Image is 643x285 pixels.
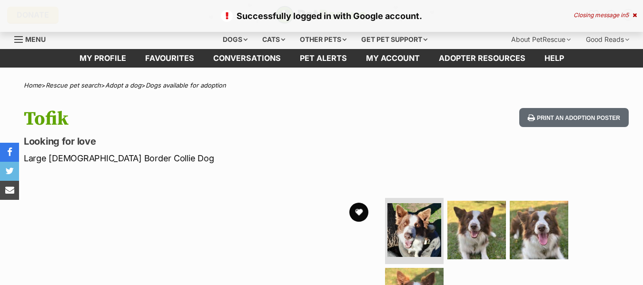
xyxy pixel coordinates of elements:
[46,81,101,89] a: Rescue pet search
[256,30,292,49] div: Cats
[505,30,577,49] div: About PetRescue
[290,49,356,68] a: Pet alerts
[146,81,226,89] a: Dogs available for adoption
[70,49,136,68] a: My profile
[10,10,633,22] p: Successfully logged in with Google account.
[447,201,506,259] img: Photo of Tofik
[204,49,290,68] a: conversations
[519,108,629,128] button: Print an adoption poster
[625,11,629,19] span: 5
[24,152,393,165] p: Large [DEMOGRAPHIC_DATA] Border Collie Dog
[24,135,393,148] p: Looking for love
[356,49,429,68] a: My account
[216,30,254,49] div: Dogs
[579,30,636,49] div: Good Reads
[24,108,393,130] h1: Tofik
[349,203,368,222] button: favourite
[105,81,141,89] a: Adopt a dog
[510,201,568,259] img: Photo of Tofik
[574,12,637,19] div: Closing message in
[293,30,353,49] div: Other pets
[24,81,41,89] a: Home
[535,49,574,68] a: Help
[14,30,52,47] a: Menu
[429,49,535,68] a: Adopter resources
[387,203,441,257] img: Photo of Tofik
[25,35,46,43] span: Menu
[136,49,204,68] a: Favourites
[355,30,434,49] div: Get pet support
